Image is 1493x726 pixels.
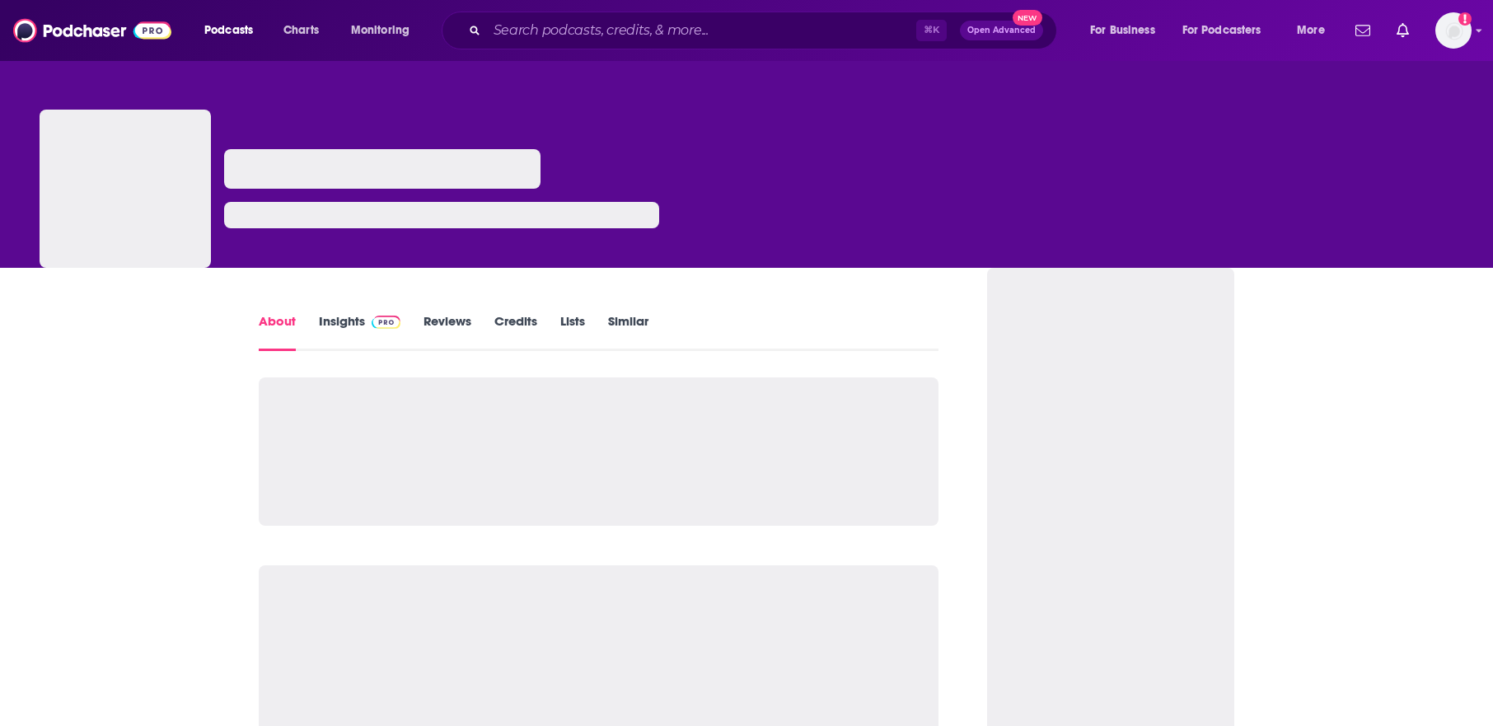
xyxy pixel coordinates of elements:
span: Podcasts [204,19,253,42]
span: More [1297,19,1325,42]
button: open menu [1285,17,1346,44]
button: open menu [1079,17,1176,44]
svg: Add a profile image [1458,12,1472,26]
img: Podchaser Pro [372,316,400,329]
button: Open AdvancedNew [960,21,1043,40]
a: Reviews [424,313,471,351]
a: Show notifications dropdown [1390,16,1416,44]
span: ⌘ K [916,20,947,41]
a: Charts [273,17,329,44]
span: Monitoring [351,19,410,42]
a: About [259,313,296,351]
span: For Podcasters [1182,19,1261,42]
a: InsightsPodchaser Pro [319,313,400,351]
a: Similar [608,313,648,351]
a: Lists [560,313,585,351]
span: Logged in as shubbardidpr [1435,12,1472,49]
span: Open Advanced [967,26,1036,35]
button: open menu [193,17,274,44]
button: Show profile menu [1435,12,1472,49]
span: For Business [1090,19,1155,42]
a: Show notifications dropdown [1349,16,1377,44]
a: Credits [494,313,537,351]
span: Charts [283,19,319,42]
div: Search podcasts, credits, & more... [457,12,1073,49]
button: open menu [1172,17,1285,44]
button: open menu [339,17,431,44]
input: Search podcasts, credits, & more... [487,17,916,44]
img: User Profile [1435,12,1472,49]
span: New [1013,10,1042,26]
img: Podchaser - Follow, Share and Rate Podcasts [13,15,171,46]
